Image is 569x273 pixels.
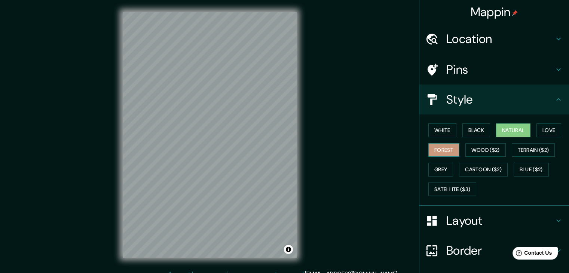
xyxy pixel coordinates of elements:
[428,123,456,137] button: White
[428,143,459,157] button: Forest
[446,243,554,258] h4: Border
[284,245,293,254] button: Toggle attribution
[512,143,555,157] button: Terrain ($2)
[446,62,554,77] h4: Pins
[419,55,569,85] div: Pins
[536,123,561,137] button: Love
[459,163,508,177] button: Cartoon ($2)
[419,24,569,54] div: Location
[496,123,530,137] button: Natural
[465,143,506,157] button: Wood ($2)
[446,213,554,228] h4: Layout
[512,10,518,16] img: pin-icon.png
[514,163,549,177] button: Blue ($2)
[419,206,569,236] div: Layout
[502,244,561,265] iframe: Help widget launcher
[123,12,297,258] canvas: Map
[419,85,569,114] div: Style
[446,92,554,107] h4: Style
[419,236,569,266] div: Border
[471,4,518,19] h4: Mappin
[446,31,554,46] h4: Location
[428,163,453,177] button: Grey
[428,182,476,196] button: Satellite ($3)
[462,123,490,137] button: Black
